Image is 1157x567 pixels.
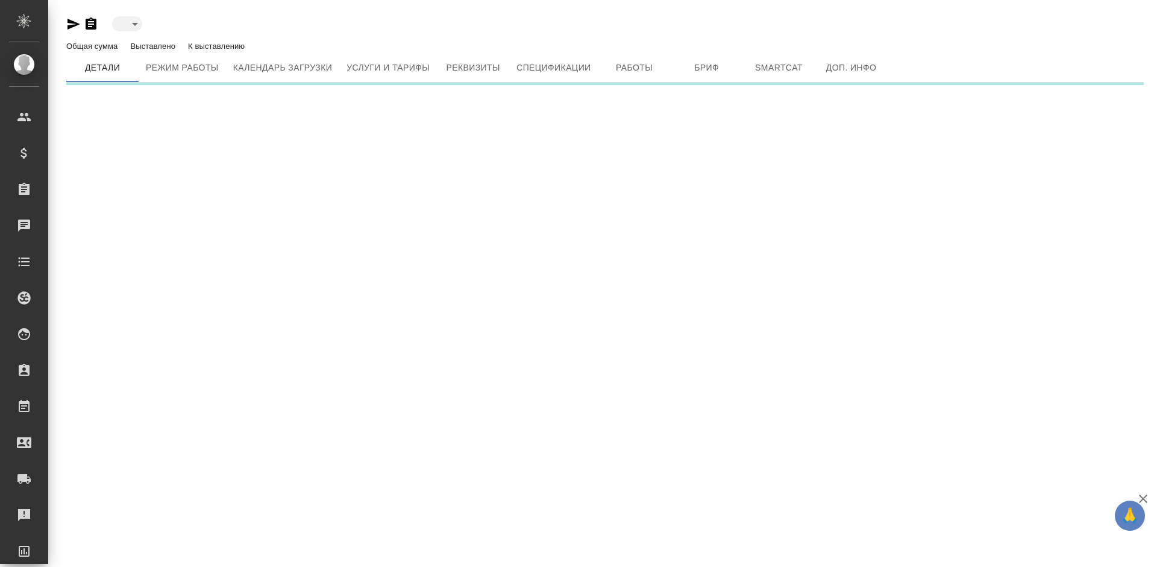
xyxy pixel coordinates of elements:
[516,60,591,75] span: Спецификации
[66,42,121,51] p: Общая сумма
[444,60,502,75] span: Реквизиты
[346,60,430,75] span: Услуги и тарифы
[750,60,808,75] span: Smartcat
[188,42,248,51] p: К выставлению
[823,60,880,75] span: Доп. инфо
[1115,501,1145,531] button: 🙏
[606,60,663,75] span: Работы
[130,42,178,51] p: Выставлено
[66,17,81,31] button: Скопировать ссылку для ЯМессенджера
[74,60,131,75] span: Детали
[146,60,219,75] span: Режим работы
[678,60,736,75] span: Бриф
[1120,503,1140,528] span: 🙏
[84,17,98,31] button: Скопировать ссылку
[233,60,333,75] span: Календарь загрузки
[112,16,142,31] div: ​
